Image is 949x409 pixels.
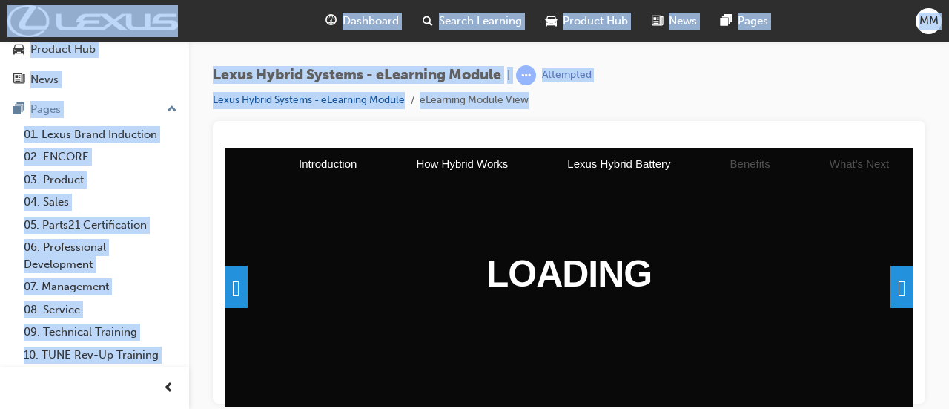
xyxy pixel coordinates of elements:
span: search-icon [423,12,433,30]
img: Trak [7,5,178,37]
div: News [30,71,59,88]
div: Attempted [542,68,592,82]
a: 05. Parts21 Certification [18,214,183,237]
div: Pages [30,101,61,118]
span: | [507,67,510,84]
a: guage-iconDashboard [314,6,411,36]
a: 10. TUNE Rev-Up Training [18,344,183,367]
span: pages-icon [721,12,732,30]
a: 01. Lexus Brand Induction [18,123,183,146]
button: MM [916,8,942,34]
a: 06. Professional Development [18,236,183,275]
span: pages-icon [13,103,24,117]
span: Search Learning [439,13,522,30]
a: pages-iconPages [709,6,780,36]
a: Product Hub [6,36,183,63]
a: 08. Service [18,298,183,321]
span: MM [919,13,939,30]
a: 02. ENCORE [18,145,183,168]
span: up-icon [167,100,177,120]
a: search-iconSearch Learning [411,6,534,36]
a: 03. Product [18,168,183,192]
a: 07. Management [18,275,183,298]
span: learningRecordVerb_ATTEMPT-icon [516,65,536,85]
div: Product Hub [30,41,96,58]
span: car-icon [546,12,557,30]
a: All Pages [18,366,183,389]
span: guage-icon [325,12,337,30]
span: Dashboard [343,13,399,30]
a: 04. Sales [18,191,183,214]
a: 09. Technical Training [18,321,183,344]
span: News [669,13,697,30]
span: Lexus Hybrid Systems - eLearning Module [213,67,501,84]
a: News [6,66,183,94]
a: car-iconProduct Hub [534,6,640,36]
span: car-icon [13,43,24,56]
button: Pages [6,96,183,123]
a: Lexus Hybrid Systems - eLearning Module [213,94,405,106]
span: prev-icon [163,379,174,398]
span: news-icon [652,12,663,30]
span: news-icon [13,73,24,87]
li: eLearning Module View [420,92,529,109]
span: Product Hub [563,13,628,30]
a: news-iconNews [640,6,709,36]
span: Pages [738,13,768,30]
